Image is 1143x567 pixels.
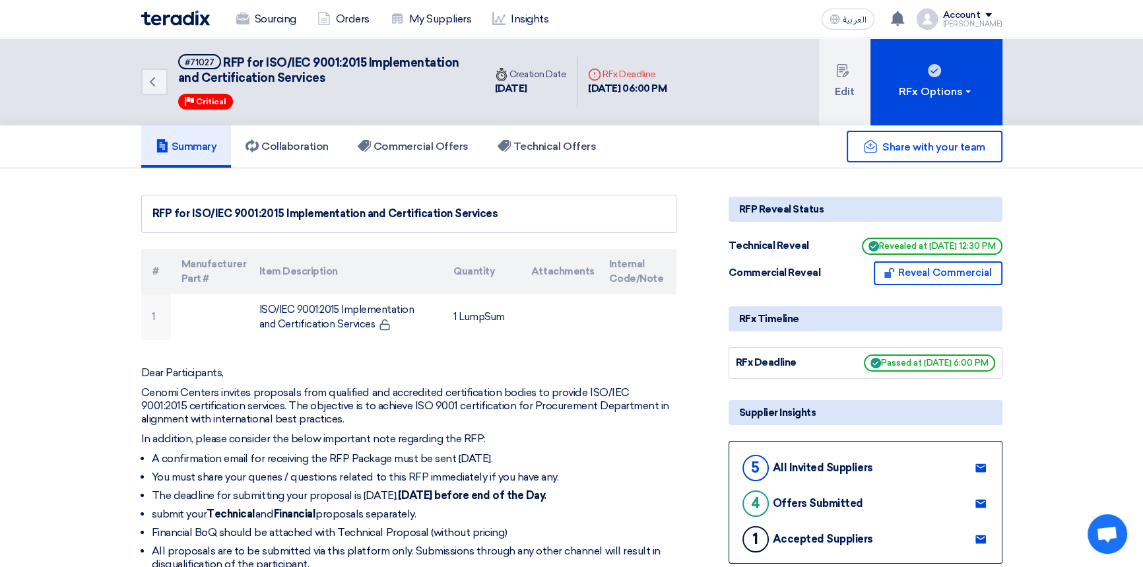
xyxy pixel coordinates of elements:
[742,526,769,552] div: 1
[773,497,863,510] div: Offers Submitted
[729,238,828,253] div: Technical Reveal
[495,67,567,81] div: Creation Date
[231,125,343,168] a: Collaboration
[156,140,217,153] h5: Summary
[588,67,667,81] div: RFx Deadline
[226,5,307,34] a: Sourcing
[870,38,1002,125] button: RFx Options
[141,432,676,446] p: In addition, please consider the below important note regarding the RFP:
[498,140,596,153] h5: Technical Offers
[171,249,249,294] th: Manufacturer Part #
[398,489,546,502] strong: [DATE] before end of the Day.
[773,533,873,545] div: Accepted Suppliers
[152,526,676,539] li: Financial BoQ should be attached with Technical Proposal (without pricing)
[245,140,329,153] h5: Collaboration
[443,294,521,340] td: 1 LumpSum
[380,5,482,34] a: My Suppliers
[443,249,521,294] th: Quantity
[843,15,866,24] span: العربية
[1088,514,1127,554] a: Open chat
[742,455,769,481] div: 5
[141,11,210,26] img: Teradix logo
[729,306,1002,331] div: RFx Timeline
[152,508,676,521] li: submit your and proposals separately.
[196,97,226,106] span: Critical
[482,5,559,34] a: Insights
[207,508,255,520] strong: Technical
[943,20,1002,28] div: [PERSON_NAME]
[152,452,676,465] li: A confirmation email for receiving the RFP Package must be sent [DATE].
[736,355,835,370] div: RFx Deadline
[862,238,1002,255] span: Revealed at [DATE] 12:30 PM
[742,490,769,517] div: 4
[141,249,171,294] th: #
[917,9,938,30] img: profile_test.png
[943,10,981,21] div: Account
[822,9,874,30] button: العربية
[729,265,828,281] div: Commercial Reveal
[249,294,443,340] td: ISO/IEC 9001:2015 Implementation and Certification Services
[495,81,567,96] div: [DATE]
[729,197,1002,222] div: RFP Reveal Status
[152,206,665,222] div: RFP for ISO/IEC 9001:2015 Implementation and Certification Services
[864,354,995,372] span: Passed at [DATE] 6:00 PM
[882,141,985,153] span: Share with your team
[358,140,469,153] h5: Commercial Offers
[185,58,214,67] div: #71027
[483,125,610,168] a: Technical Offers
[141,294,171,340] td: 1
[588,81,667,96] div: [DATE] 06:00 PM
[178,55,459,85] span: RFP for ISO/IEC 9001:2015 Implementation and Certification Services
[307,5,380,34] a: Orders
[819,38,870,125] button: Edit
[141,125,232,168] a: Summary
[773,461,873,474] div: All Invited Suppliers
[273,508,315,520] strong: Financial
[178,54,469,86] h5: RFP for ISO/IEC 9001:2015 Implementation and Certification Services
[899,84,973,100] div: RFx Options
[152,471,676,484] li: You must share your queries / questions related to this RFP immediately if you have any.
[141,386,676,426] p: Cenomi Centers invites proposals from qualified and accredited certification bodies to provide IS...
[152,489,676,502] li: The deadline for submitting your proposal is [DATE],
[141,366,676,380] p: Dear Participants,
[343,125,483,168] a: Commercial Offers
[599,249,676,294] th: Internal Code/Note
[249,249,443,294] th: Item Description
[874,261,1002,285] button: Reveal Commercial
[521,249,599,294] th: Attachments
[729,400,1002,425] div: Supplier Insights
